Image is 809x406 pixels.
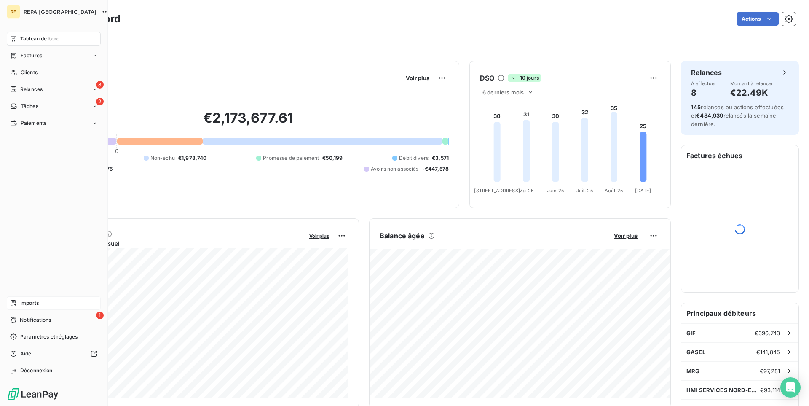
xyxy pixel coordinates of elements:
[20,350,32,358] span: Aide
[686,368,699,374] span: MRG
[21,119,46,127] span: Paiements
[691,81,716,86] span: À effectuer
[115,148,118,154] span: 0
[480,73,494,83] h6: DSO
[21,52,42,59] span: Factures
[309,233,329,239] span: Voir plus
[780,377,801,398] div: Open Intercom Messenger
[21,102,38,110] span: Tâches
[760,387,780,393] span: €93,114
[20,333,78,341] span: Paramètres et réglages
[422,165,449,173] span: -€447,578
[635,188,651,194] tspan: [DATE]
[406,75,429,81] span: Voir plus
[760,368,780,374] span: €97,281
[691,104,784,127] span: relances ou actions effectuées et relancés la semaine dernière.
[508,74,541,82] span: -10 jours
[307,232,332,239] button: Voir plus
[20,86,43,93] span: Relances
[20,316,51,324] span: Notifications
[20,299,39,307] span: Imports
[20,35,59,43] span: Tableau de bord
[730,81,773,86] span: Montant à relancer
[380,231,425,241] h6: Balance âgée
[7,347,101,360] a: Aide
[681,303,798,323] h6: Principaux débiteurs
[322,154,343,162] span: €50,199
[24,8,96,15] span: REPA [GEOGRAPHIC_DATA]
[371,165,419,173] span: Avoirs non associés
[20,367,53,374] span: Déconnexion
[399,154,429,162] span: Débit divers
[737,12,779,26] button: Actions
[611,232,640,239] button: Voir plus
[755,330,780,336] span: €396,743
[576,188,593,194] tspan: Juil. 25
[686,349,705,355] span: GASEL
[96,312,104,319] span: 1
[21,69,38,76] span: Clients
[48,110,449,135] h2: €2,173,677.61
[482,89,524,96] span: 6 derniers mois
[7,5,20,19] div: RF
[686,330,696,336] span: GIF
[614,232,638,239] span: Voir plus
[96,98,104,105] span: 2
[150,154,175,162] span: Non-échu
[730,86,773,99] h4: €22.49K
[403,74,432,82] button: Voir plus
[7,387,59,401] img: Logo LeanPay
[96,81,104,89] span: 8
[432,154,449,162] span: €3,571
[178,154,207,162] span: €1,978,740
[519,188,534,194] tspan: Mai 25
[691,104,701,110] span: 145
[691,67,722,78] h6: Relances
[691,86,716,99] h4: 8
[605,188,623,194] tspan: Août 25
[756,349,780,355] span: €141,845
[681,145,798,166] h6: Factures échues
[474,188,520,194] tspan: [STREET_ADDRESS]
[48,239,303,248] span: Chiffre d'affaires mensuel
[696,112,723,119] span: €484,939
[263,154,319,162] span: Promesse de paiement
[547,188,564,194] tspan: Juin 25
[686,387,760,393] span: HMI SERVICES NORD-EST-IDF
